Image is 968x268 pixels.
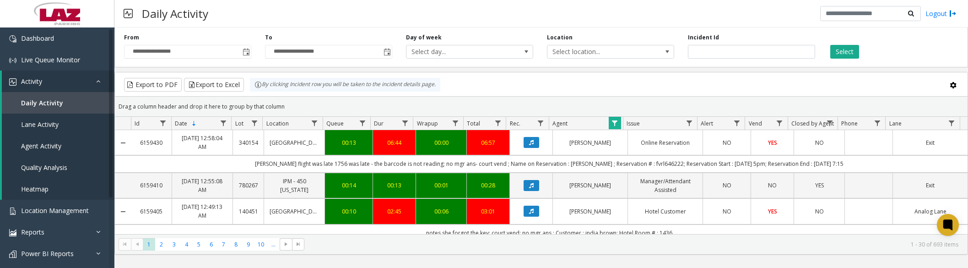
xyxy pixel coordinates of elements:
a: 06:57 [472,138,504,147]
span: Rec. [510,120,520,127]
a: 00:06 [422,207,461,216]
a: Total Filter Menu [492,117,504,129]
span: Power BI Reports [21,249,74,258]
a: Wrapup Filter Menu [449,117,461,129]
img: 'icon' [9,251,16,258]
span: Go to the last page [292,238,304,251]
a: NO [708,207,745,216]
a: 00:14 [330,181,367,190]
span: YES [768,208,777,215]
span: Activity [21,77,42,86]
a: [PERSON_NAME] [558,207,622,216]
span: Live Queue Monitor [21,55,80,64]
button: Export to Excel [184,78,244,92]
a: Vend Filter Menu [773,117,785,129]
img: 'icon' [9,208,16,215]
a: 6159405 [136,207,166,216]
a: Lane Activity [2,114,114,135]
span: Select day... [406,45,508,58]
a: 06:44 [379,138,410,147]
a: NO [757,181,788,190]
a: Quality Analysis [2,157,114,178]
td: notes she forgot the key; court vend; no mgr ans ; Customer : india brown; Hotel Room # : 1436 [131,224,968,241]
a: Alert Filter Menu [730,117,743,129]
span: Agent [552,120,568,127]
div: 00:00 [422,138,461,147]
a: Exit [898,138,962,147]
a: Daily Activity [2,92,114,114]
a: [DATE] 12:49:13 AM [178,202,227,220]
span: Total [467,120,480,127]
span: Location [266,120,289,127]
span: Alert [701,120,713,127]
a: NO [708,138,745,147]
a: Phone Filter Menu [871,117,883,129]
img: 'icon' [9,35,16,43]
a: Exit [898,181,962,190]
a: 140451 [238,207,259,216]
span: Dur [374,120,384,127]
span: Closed by Agent [791,120,834,127]
span: Lane Activity [21,120,59,129]
span: Toggle popup [241,45,251,58]
span: Page 6 [205,238,217,251]
span: Dashboard [21,34,54,43]
img: pageIcon [124,2,133,25]
a: Rec. Filter Menu [534,117,546,129]
a: Dur Filter Menu [399,117,411,129]
div: Data table [115,117,968,234]
span: Vend [749,120,762,127]
span: YES [815,181,824,189]
a: [GEOGRAPHIC_DATA] [270,138,319,147]
span: Page 3 [168,238,180,251]
a: 00:13 [379,181,410,190]
label: Location [547,33,573,42]
a: YES [800,181,839,190]
span: Phone [841,120,858,127]
a: 6159410 [136,181,166,190]
a: 00:13 [330,138,367,147]
a: NO [800,207,839,216]
div: 03:01 [472,207,504,216]
span: Page 10 [255,238,267,251]
kendo-pager-info: 1 - 30 of 693 items [310,241,958,248]
a: Activity [2,71,114,92]
a: [PERSON_NAME] [558,138,622,147]
span: Issue [627,120,640,127]
span: Wrapup [417,120,438,127]
a: 00:01 [422,181,461,190]
label: Day of week [406,33,442,42]
img: logout [949,9,957,18]
div: 00:10 [330,207,367,216]
span: Page 1 [143,238,155,251]
a: Manager/Attendant Assisted [633,177,697,194]
span: Quality Analysis [21,163,67,172]
a: Collapse Details [115,208,131,215]
span: NO [815,208,824,215]
a: Lane Filter Menu [946,117,958,129]
img: 'icon' [9,229,16,236]
span: Page 8 [230,238,242,251]
a: Online Reservation [633,138,697,147]
a: YES [757,138,788,147]
img: 'icon' [9,57,16,64]
span: Location Management [21,206,89,215]
a: Agent Activity [2,135,114,157]
a: 02:45 [379,207,410,216]
a: Agent Filter Menu [609,117,621,129]
a: Hotel Customer [633,207,697,216]
a: [DATE] 12:55:08 AM [178,177,227,194]
span: NO [768,181,777,189]
label: To [265,33,272,42]
a: NO [708,181,745,190]
a: Id Filter Menu [157,117,169,129]
div: By clicking Incident row you will be taken to the incident details page. [250,78,440,92]
a: [PERSON_NAME] [558,181,622,190]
